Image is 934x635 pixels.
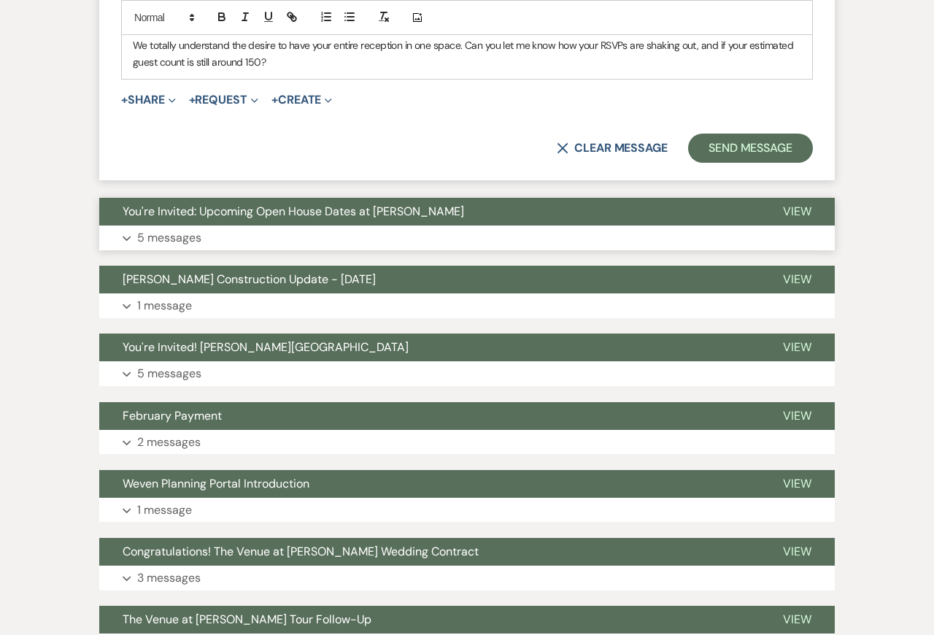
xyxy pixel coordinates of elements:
[189,94,196,106] span: +
[121,94,176,106] button: Share
[133,37,801,70] p: We totally understand the desire to have your entire reception in one space. Can you let me know ...
[760,198,835,226] button: View
[137,433,201,452] p: 2 messages
[99,566,835,590] button: 3 messages
[123,544,479,559] span: Congratulations! The Venue at [PERSON_NAME] Wedding Contract
[271,94,332,106] button: Create
[99,430,835,455] button: 2 messages
[783,476,811,491] span: View
[121,94,128,106] span: +
[783,408,811,423] span: View
[123,339,409,355] span: You're Invited! [PERSON_NAME][GEOGRAPHIC_DATA]
[783,204,811,219] span: View
[123,204,464,219] span: You're Invited: Upcoming Open House Dates at [PERSON_NAME]
[783,339,811,355] span: View
[760,470,835,498] button: View
[123,612,371,627] span: The Venue at [PERSON_NAME] Tour Follow-Up
[99,498,835,523] button: 1 message
[99,226,835,250] button: 5 messages
[760,538,835,566] button: View
[99,538,760,566] button: Congratulations! The Venue at [PERSON_NAME] Wedding Contract
[783,612,811,627] span: View
[189,94,258,106] button: Request
[99,334,760,361] button: You're Invited! [PERSON_NAME][GEOGRAPHIC_DATA]
[123,272,376,287] span: [PERSON_NAME] Construction Update - [DATE]
[688,134,813,163] button: Send Message
[137,364,201,383] p: 5 messages
[137,296,192,315] p: 1 message
[137,569,201,588] p: 3 messages
[137,228,201,247] p: 5 messages
[760,606,835,634] button: View
[783,544,811,559] span: View
[760,402,835,430] button: View
[99,293,835,318] button: 1 message
[137,501,192,520] p: 1 message
[99,361,835,386] button: 5 messages
[99,606,760,634] button: The Venue at [PERSON_NAME] Tour Follow-Up
[760,334,835,361] button: View
[123,408,222,423] span: February Payment
[99,266,760,293] button: [PERSON_NAME] Construction Update - [DATE]
[783,272,811,287] span: View
[760,266,835,293] button: View
[99,198,760,226] button: You're Invited: Upcoming Open House Dates at [PERSON_NAME]
[99,402,760,430] button: February Payment
[123,476,309,491] span: Weven Planning Portal Introduction
[99,470,760,498] button: Weven Planning Portal Introduction
[557,142,668,154] button: Clear message
[271,94,278,106] span: +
